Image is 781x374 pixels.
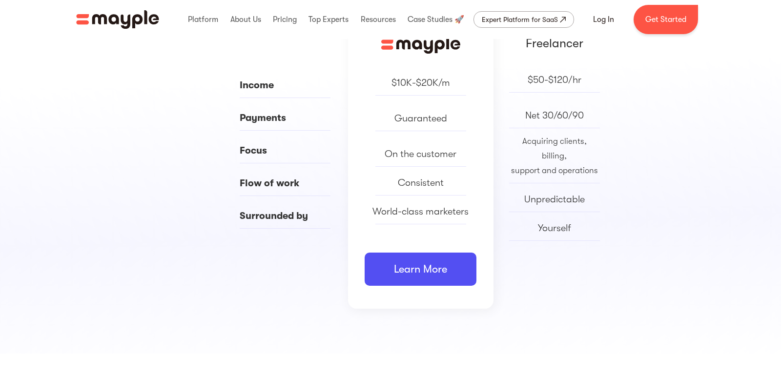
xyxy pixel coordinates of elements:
div: Unpredictable [524,192,585,207]
img: Mayple logo [381,36,460,54]
div: Income [240,78,330,93]
div: Expert Platform for SaaS [482,14,558,25]
div: Platform [185,4,221,35]
div: Acquiring clients, billing, support and operations [509,134,600,178]
a: Learn More [365,253,476,286]
div: Net 30/60/90 [525,108,584,123]
img: Mayple logo [76,10,159,29]
a: Expert Platform for SaaS [473,11,574,28]
div: Top Experts [306,4,351,35]
div: World-class marketers [372,204,469,219]
div: $10K-$20K/m [391,76,450,90]
div: Focus [240,143,330,158]
div: $50-$120/hr [528,73,581,87]
div: Freelancer [526,36,583,51]
div: Guaranteed [394,111,447,126]
div: Flow of work [240,176,330,191]
div: Pricing [270,4,299,35]
div: Resources [358,4,398,35]
div: On the customer [385,147,456,161]
div: Consistent [398,176,444,190]
a: Log In [581,8,626,31]
div: Payments [240,111,330,125]
a: home [76,10,159,29]
div: Surrounded by [240,209,330,223]
div: About Us [228,4,264,35]
div: Yourself [538,221,571,236]
a: Get Started [634,5,698,34]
